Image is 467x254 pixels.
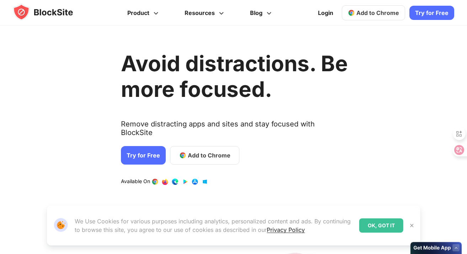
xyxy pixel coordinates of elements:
a: Try for Free [121,146,166,165]
p: We Use Cookies for various purposes including analytics, personalized content and ads. By continu... [75,217,353,234]
a: Privacy Policy [267,226,305,233]
a: Try for Free [409,6,454,20]
a: Add to Chrome [342,5,405,20]
img: chrome-icon.svg [348,9,355,16]
text: Available On [121,178,150,185]
img: Close [409,223,415,228]
span: Add to Chrome [188,151,230,160]
button: Close [407,221,416,230]
div: OK, GOT IT [359,218,403,233]
text: Remove distracting apps and sites and stay focused with BlockSite [121,120,348,142]
img: blocksite-icon.5d769676.svg [13,4,87,21]
span: Add to Chrome [356,9,399,16]
h1: Avoid distractions. Be more focused. [121,51,348,102]
a: Login [314,4,338,21]
a: Add to Chrome [170,146,239,165]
